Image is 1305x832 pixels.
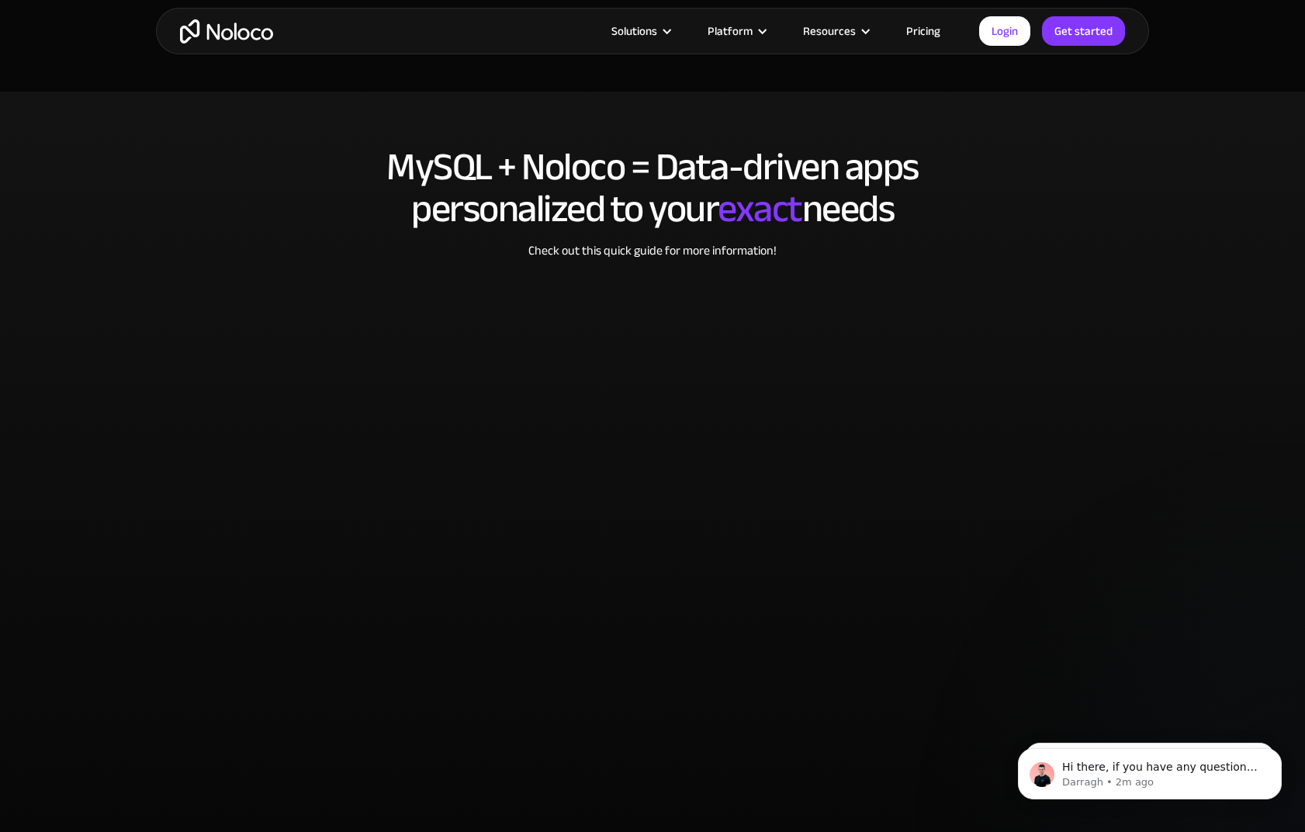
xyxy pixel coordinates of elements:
[803,21,856,41] div: Resources
[688,21,784,41] div: Platform
[1042,16,1125,46] a: Get started
[784,21,887,41] div: Resources
[180,19,273,43] a: home
[718,172,802,245] span: exact
[611,21,657,41] div: Solutions
[995,716,1305,824] iframe: Intercom notifications message
[979,16,1030,46] a: Login
[171,241,1134,283] div: Check out this quick guide for more information!
[171,146,1134,230] h2: MySQL + Noloco = Data-driven apps personalized to your needs
[708,21,753,41] div: Platform
[887,21,960,41] a: Pricing
[592,21,688,41] div: Solutions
